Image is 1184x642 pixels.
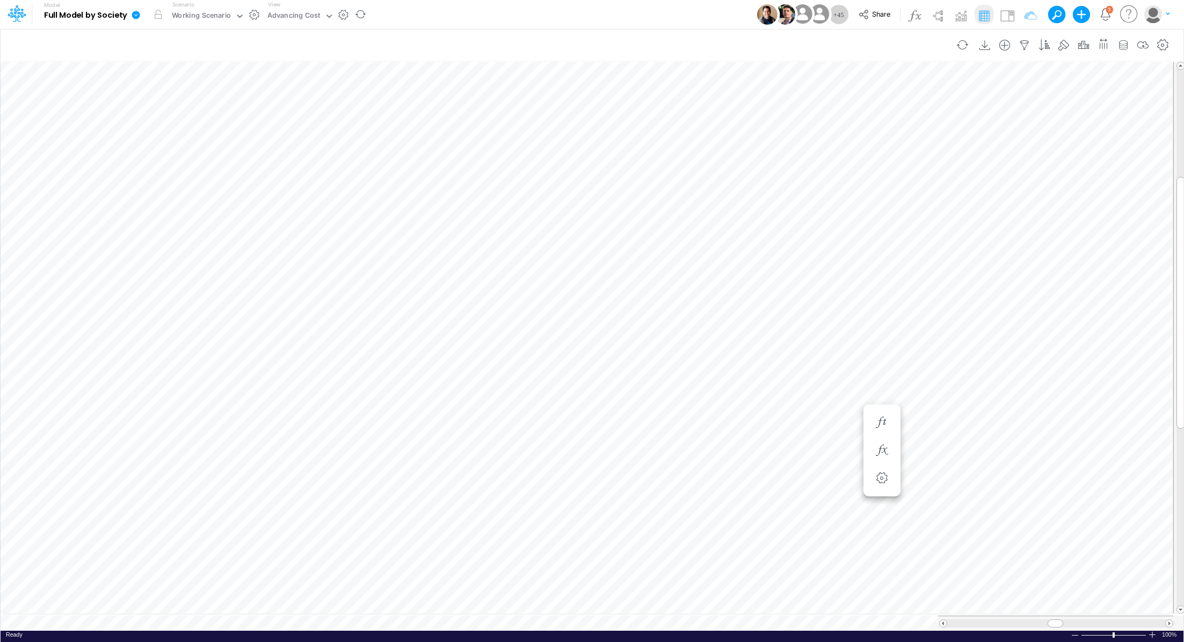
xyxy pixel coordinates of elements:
span: + 45 [833,11,844,18]
div: Zoom [1113,632,1115,638]
div: In Ready mode [6,631,23,639]
div: Zoom level [1162,631,1178,639]
button: Share [853,6,898,23]
img: User Image Icon [757,4,778,25]
div: Zoom [1081,631,1148,639]
span: 100% [1162,631,1178,639]
img: User Image Icon [807,2,831,26]
span: Ready [6,631,23,638]
img: User Image Icon [775,4,795,25]
label: Model [44,2,60,9]
div: Zoom In [1148,631,1157,639]
input: Type a title here [10,34,950,56]
a: Notifications [1099,8,1112,20]
b: Full Model by Society [44,11,127,20]
img: User Image Icon [790,2,815,26]
div: Zoom Out [1071,631,1079,639]
div: 3 unread items [1108,7,1111,12]
label: View [268,1,280,9]
label: Scenario [172,1,194,9]
div: Working Scenario [172,10,231,23]
div: Advancing Cost [267,10,321,23]
span: Share [872,10,890,18]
